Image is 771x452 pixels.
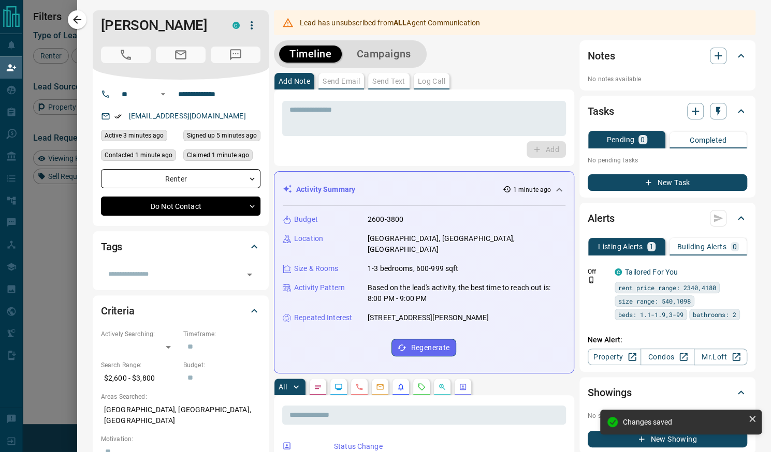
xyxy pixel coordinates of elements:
[677,243,726,250] p: Building Alerts
[588,48,615,64] h2: Notes
[334,441,562,452] p: Status Change
[242,267,257,282] button: Open
[101,392,260,401] p: Areas Searched:
[615,268,622,276] div: condos.ca
[183,360,260,370] p: Budget:
[618,296,691,306] span: size range: 540,1098
[588,74,747,84] p: No notes available
[334,383,343,391] svg: Lead Browsing Activity
[183,329,260,339] p: Timeframe:
[368,233,565,255] p: [GEOGRAPHIC_DATA], [GEOGRAPHIC_DATA], [GEOGRAPHIC_DATA]
[279,383,287,390] p: All
[417,383,426,391] svg: Requests
[459,383,467,391] svg: Agent Actions
[588,276,595,283] svg: Push Notification Only
[101,370,178,387] p: $2,600 - $3,800
[346,46,421,63] button: Campaigns
[355,383,363,391] svg: Calls
[279,78,310,85] p: Add Note
[314,383,322,391] svg: Notes
[187,130,257,141] span: Signed up 5 minutes ago
[623,418,744,426] div: Changes saved
[101,47,151,63] span: Call
[588,153,747,168] p: No pending tasks
[625,268,678,276] a: Tailored For You
[733,243,737,250] p: 0
[294,282,345,293] p: Activity Pattern
[376,383,384,391] svg: Emails
[693,309,736,320] span: bathrooms: 2
[588,210,615,227] h2: Alerts
[588,380,747,405] div: Showings
[279,46,342,63] button: Timeline
[368,282,565,304] p: Based on the lead's activity, the best time to reach out is: 8:00 PM - 9:00 PM
[101,197,260,216] div: Do Not Contact
[588,103,614,119] h2: Tasks
[598,243,643,250] p: Listing Alerts
[394,19,406,27] strong: ALL
[187,150,249,160] span: Claimed 1 minute ago
[513,185,551,194] p: 1 minute ago
[588,335,747,345] p: New Alert:
[606,136,634,143] p: Pending
[694,349,747,365] a: Mr.Loft
[300,13,480,32] div: Lead has unsubscribed from Agent Communication
[294,233,323,244] p: Location
[101,234,260,259] div: Tags
[588,384,632,401] h2: Showings
[183,130,260,144] div: Sat Aug 16 2025
[101,238,122,255] h2: Tags
[232,22,240,29] div: condos.ca
[618,309,683,320] span: beds: 1.1-1.9,3-99
[618,282,716,293] span: rent price range: 2340,4180
[588,99,747,124] div: Tasks
[294,214,318,225] p: Budget
[397,383,405,391] svg: Listing Alerts
[183,149,260,164] div: Sat Aug 16 2025
[101,360,178,370] p: Search Range:
[588,349,641,365] a: Property
[641,136,645,143] p: 0
[294,312,352,323] p: Repeated Interest
[368,312,489,323] p: [STREET_ADDRESS][PERSON_NAME]
[588,267,608,276] p: Off
[283,180,565,199] div: Activity Summary1 minute ago
[101,17,217,34] h1: [PERSON_NAME]
[211,47,260,63] span: Message
[588,206,747,231] div: Alerts
[101,130,178,144] div: Sat Aug 16 2025
[368,214,403,225] p: 2600-3800
[641,349,694,365] a: Condos
[105,150,172,160] span: Contacted 1 minute ago
[101,401,260,429] p: [GEOGRAPHIC_DATA], [GEOGRAPHIC_DATA], [GEOGRAPHIC_DATA]
[157,88,169,100] button: Open
[588,431,747,447] button: New Showing
[101,169,260,188] div: Renter
[690,137,726,144] p: Completed
[296,184,355,195] p: Activity Summary
[105,130,164,141] span: Active 3 minutes ago
[114,113,122,120] svg: Email Verified
[101,329,178,339] p: Actively Searching:
[101,298,260,323] div: Criteria
[649,243,653,250] p: 1
[588,43,747,68] div: Notes
[438,383,446,391] svg: Opportunities
[101,303,135,319] h2: Criteria
[156,47,206,63] span: Email
[294,263,339,274] p: Size & Rooms
[391,339,456,356] button: Regenerate
[588,174,747,191] button: New Task
[101,149,178,164] div: Sat Aug 16 2025
[129,112,246,120] a: [EMAIL_ADDRESS][DOMAIN_NAME]
[368,263,458,274] p: 1-3 bedrooms, 600-999 sqft
[588,411,747,420] p: No showings booked
[101,434,260,444] p: Motivation:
